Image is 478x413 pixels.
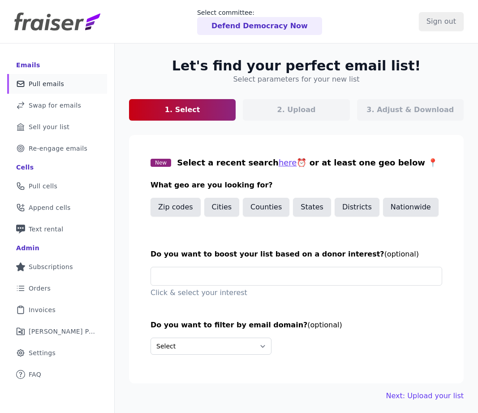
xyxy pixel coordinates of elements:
[151,198,201,217] button: Zip codes
[419,12,464,31] input: Sign out
[211,21,308,31] p: Defend Democracy Now
[29,79,64,88] span: Pull emails
[7,343,107,363] a: Settings
[7,322,107,341] a: [PERSON_NAME] Performance
[7,257,107,277] a: Subscriptions
[177,158,438,167] span: Select a recent search ⏰ or at least one geo below 📍
[7,176,107,196] a: Pull cells
[129,99,236,121] a: 1. Select
[151,250,384,258] span: Do you want to boost your list based on a donor interest?
[16,243,39,252] div: Admin
[151,159,171,167] span: New
[29,144,87,153] span: Re-engage emails
[7,117,107,137] a: Sell your list
[197,8,322,35] a: Select committee: Defend Democracy Now
[172,58,421,74] h2: Let's find your perfect email list!
[233,74,359,85] h4: Select parameters for your new list
[243,198,289,217] button: Counties
[293,198,331,217] button: States
[29,370,41,379] span: FAQ
[197,8,322,17] p: Select committee:
[366,104,454,115] p: 3. Adjust & Download
[386,391,464,401] button: Next: Upload your list
[7,74,107,94] a: Pull emails
[7,219,107,239] a: Text rental
[7,96,107,115] a: Swap for emails
[16,61,40,70] div: Emails
[383,198,439,217] button: Nationwide
[29,122,69,131] span: Sell your list
[279,157,297,169] button: here
[7,198,107,217] a: Append cells
[16,163,34,172] div: Cells
[7,139,107,158] a: Re-engage emails
[29,327,96,336] span: [PERSON_NAME] Performance
[29,225,64,234] span: Text rental
[29,203,71,212] span: Append cells
[7,278,107,298] a: Orders
[335,198,379,217] button: Districts
[151,287,442,298] p: Click & select your interest
[14,13,100,30] img: Fraiser Logo
[7,300,107,320] a: Invoices
[29,182,57,191] span: Pull cells
[151,321,307,329] span: Do you want to filter by email domain?
[384,250,419,258] span: (optional)
[165,104,200,115] p: 1. Select
[7,365,107,384] a: FAQ
[29,262,73,271] span: Subscriptions
[29,284,51,293] span: Orders
[277,104,316,115] p: 2. Upload
[307,321,342,329] span: (optional)
[151,180,442,191] h3: What geo are you looking for?
[29,305,56,314] span: Invoices
[29,348,56,357] span: Settings
[204,198,240,217] button: Cities
[29,101,81,110] span: Swap for emails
